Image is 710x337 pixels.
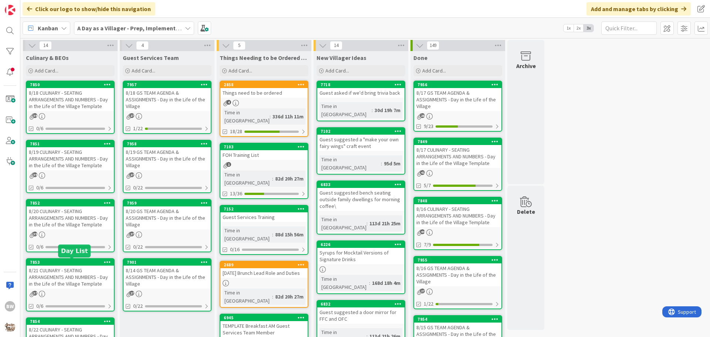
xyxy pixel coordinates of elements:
[26,258,115,311] a: 78538/21 CULINARY - SEATING ARRANGEMENTS AND NUMBERS - Day in the Life of the Village Template0/6
[381,159,382,168] span: :
[220,81,308,98] div: 2858Things need to be ordered
[372,106,373,114] span: :
[317,240,405,294] a: 6226Syrups for Mocktail Versions of Signature DrinksTime in [GEOGRAPHIC_DATA]:168d 18h 4m
[317,301,405,307] div: 6832
[424,122,433,130] span: 9/23
[133,243,143,251] span: 0/22
[124,147,211,170] div: 8/19 GS TEAM AGENDA & ASSIGNMENTS - Day in the Life of the Village
[229,67,252,74] span: Add Card...
[414,198,501,227] div: 78488/16 CULINARY - SEATING ARRANGEMENTS AND NUMBERS - Day in the Life of the Village Template
[136,41,149,50] span: 4
[61,247,88,255] h5: Day List
[23,2,155,16] div: Click our logo to show/hide this navigation
[420,229,425,234] span: 44
[5,5,15,15] img: Visit kanbanzone.com
[220,205,308,255] a: 7152Guest Services TrainingTime in [GEOGRAPHIC_DATA]:88d 15h 56m0/16
[132,67,155,74] span: Add Card...
[127,260,211,265] div: 7901
[123,54,179,61] span: Guest Services Team
[414,81,501,88] div: 7956
[220,206,308,222] div: 7152Guest Services Training
[27,206,114,229] div: 8/20 CULINARY - SEATING ARRANGEMENTS AND NUMBERS - Day in the Life of the Village Template
[414,198,501,204] div: 7848
[226,162,231,167] span: 1
[413,256,502,309] a: 79558/16 GS TEAM AGENDA & ASSIGNMENTS - Day in the Life of the Village1/22
[233,41,246,50] span: 5
[124,141,211,170] div: 79588/19 GS TEAM AGENDA & ASSIGNMENTS - Day in the Life of the Village
[124,259,211,289] div: 79018/14 GS TEAM AGENDA & ASSIGNMENTS - Day in the Life of the Village
[26,140,115,193] a: 78518/19 CULINARY - SEATING ARRANGEMENTS AND NUMBERS - Day in the Life of the Village Template0/6
[273,293,305,301] div: 82d 20h 27m
[272,175,273,183] span: :
[33,232,37,236] span: 39
[129,172,134,177] span: 27
[424,300,433,308] span: 1/22
[27,259,114,266] div: 7853
[220,144,308,160] div: 7103FOH Training List
[317,181,405,211] div: 6833Guest suggested bench seating outside family dwellings for morning coffee\
[317,181,405,235] a: 6833Guest suggested bench seating outside family dwellings for morning coffee\Time in [GEOGRAPHIC...
[317,241,405,264] div: 6226Syrups for Mocktail Versions of Signature Drinks
[123,140,212,193] a: 79588/19 GS TEAM AGENDA & ASSIGNMENTS - Day in the Life of the Village0/22
[224,315,308,320] div: 6945
[129,232,134,236] span: 27
[414,257,501,263] div: 7955
[27,81,114,88] div: 7850
[420,113,425,118] span: 28
[124,266,211,289] div: 8/14 GS TEAM AGENDA & ASSIGNMENTS - Day in the Life of the Village
[220,268,308,278] div: [DATE] Brunch Lead Role and Duties
[220,81,308,137] a: 2858Things need to be orderedTime in [GEOGRAPHIC_DATA]:336d 11h 11m18/28
[564,24,574,32] span: 1x
[27,266,114,289] div: 8/21 CULINARY - SEATING ARRANGEMENTS AND NUMBERS - Day in the Life of the Village Template
[414,81,501,111] div: 79568/17 GS TEAM AGENDA & ASSIGNMENTS - Day in the Life of the Village
[321,182,405,187] div: 6833
[420,289,425,293] span: 27
[586,2,691,16] div: Add and manage tabs by clicking
[366,219,368,228] span: :
[27,141,114,147] div: 7851
[230,190,242,198] span: 13/36
[417,198,501,203] div: 7848
[27,259,114,289] div: 78538/21 CULINARY - SEATING ARRANGEMENTS AND NUMBERS - Day in the Life of the Village Template
[220,144,308,150] div: 7103
[584,24,594,32] span: 3x
[317,248,405,264] div: Syrups for Mocktail Versions of Signature Drinks
[124,200,211,229] div: 79598/20 GS TEAM AGENDA & ASSIGNMENTS - Day in the Life of the Village
[317,88,405,98] div: Guest asked if we'd bring trivia back
[317,127,405,175] a: 7102Guest suggested a "make your own fairy wings" craft eventTime in [GEOGRAPHIC_DATA]:95d 5m
[220,206,308,212] div: 7152
[5,322,15,332] img: avatar
[230,246,240,253] span: 0/16
[413,81,502,132] a: 79568/17 GS TEAM AGENDA & ASSIGNMENTS - Day in the Life of the Village9/23
[317,81,405,98] div: 7718Guest asked if we'd bring trivia back
[424,241,431,249] span: 7/9
[123,199,212,252] a: 79598/20 GS TEAM AGENDA & ASSIGNMENTS - Day in the Life of the Village0/22
[36,184,43,192] span: 0/6
[27,318,114,325] div: 7854
[317,181,405,188] div: 6833
[414,145,501,168] div: 8/17 CULINARY - SEATING ARRANGEMENTS AND NUMBERS - Day in the Life of the Village Template
[129,291,134,296] span: 27
[220,88,308,98] div: Things need to be ordered
[424,182,431,189] span: 5/7
[373,106,402,114] div: 30d 19h 7m
[77,24,209,32] b: A Day as a Villager - Prep, Implement and Execute
[220,54,308,61] span: Things Needing to be Ordered - PUT IN CARD, Don't make new card
[27,81,114,111] div: 78508/18 CULINARY - SEATING ARRANGEMENTS AND NUMBERS - Day in the Life of the Village Template
[413,54,427,61] span: Done
[321,242,405,247] div: 6226
[319,275,369,291] div: Time in [GEOGRAPHIC_DATA]
[414,138,501,168] div: 78498/17 CULINARY - SEATING ARRANGEMENTS AND NUMBERS - Day in the Life of the Village Template
[220,150,308,160] div: FOH Training List
[317,135,405,151] div: Guest suggested a "make your own fairy wings" craft event
[220,212,308,222] div: Guest Services Training
[317,241,405,248] div: 6226
[30,260,114,265] div: 7853
[33,113,37,118] span: 39
[321,301,405,307] div: 6832
[414,263,501,286] div: 8/16 GS TEAM AGENDA & ASSIGNMENTS - Day in the Life of the Village
[317,307,405,324] div: Guest suggested a door mirror for FFC and OFC
[414,138,501,145] div: 7849
[271,112,305,121] div: 336d 11h 11m
[317,81,405,88] div: 7718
